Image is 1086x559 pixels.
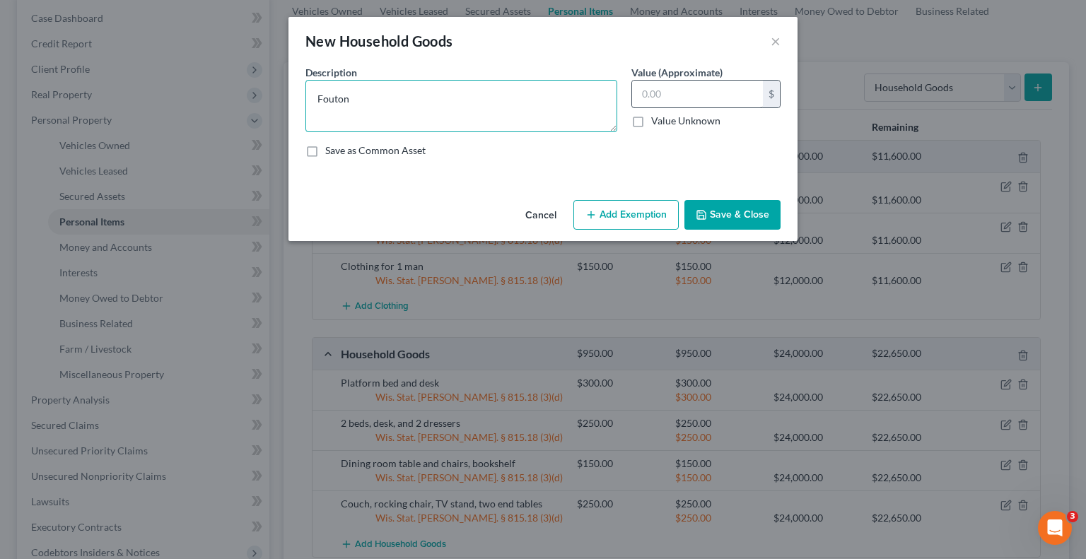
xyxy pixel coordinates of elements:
span: 3 [1067,511,1078,522]
label: Save as Common Asset [325,143,426,158]
label: Value Unknown [651,114,720,128]
input: 0.00 [632,81,763,107]
span: Description [305,66,357,78]
iframe: Intercom live chat [1038,511,1072,545]
button: Cancel [514,201,568,230]
div: New Household Goods [305,31,453,51]
label: Value (Approximate) [631,65,723,80]
button: Add Exemption [573,200,679,230]
div: $ [763,81,780,107]
button: × [771,33,781,49]
button: Save & Close [684,200,781,230]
